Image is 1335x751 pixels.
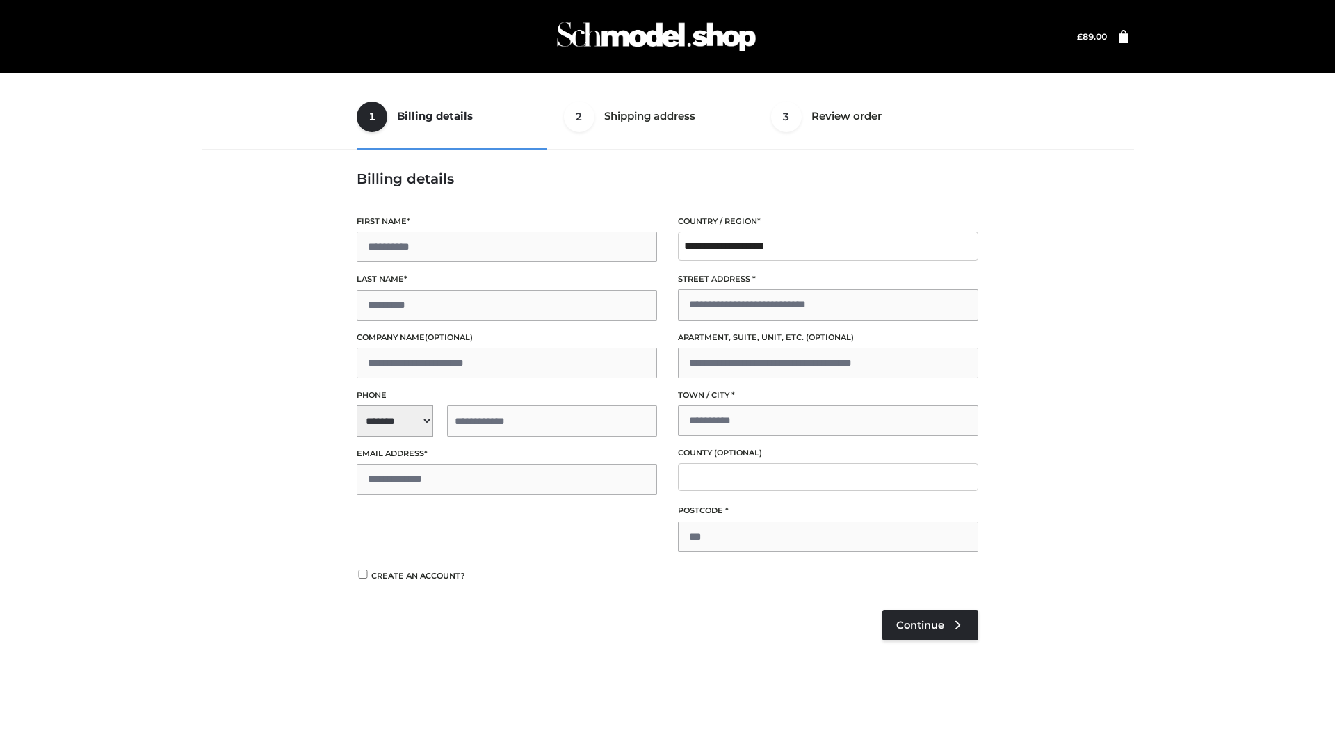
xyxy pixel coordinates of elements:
[1077,31,1107,42] bdi: 89.00
[678,273,978,286] label: Street address
[678,215,978,228] label: Country / Region
[357,447,657,460] label: Email address
[357,215,657,228] label: First name
[806,332,854,342] span: (optional)
[357,331,657,344] label: Company name
[678,389,978,402] label: Town / City
[425,332,473,342] span: (optional)
[882,610,978,640] a: Continue
[357,170,978,187] h3: Billing details
[357,389,657,402] label: Phone
[678,331,978,344] label: Apartment, suite, unit, etc.
[1077,31,1083,42] span: £
[371,571,465,581] span: Create an account?
[552,9,761,64] img: Schmodel Admin 964
[678,446,978,460] label: County
[357,570,369,579] input: Create an account?
[896,619,944,631] span: Continue
[1077,31,1107,42] a: £89.00
[678,504,978,517] label: Postcode
[714,448,762,458] span: (optional)
[357,273,657,286] label: Last name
